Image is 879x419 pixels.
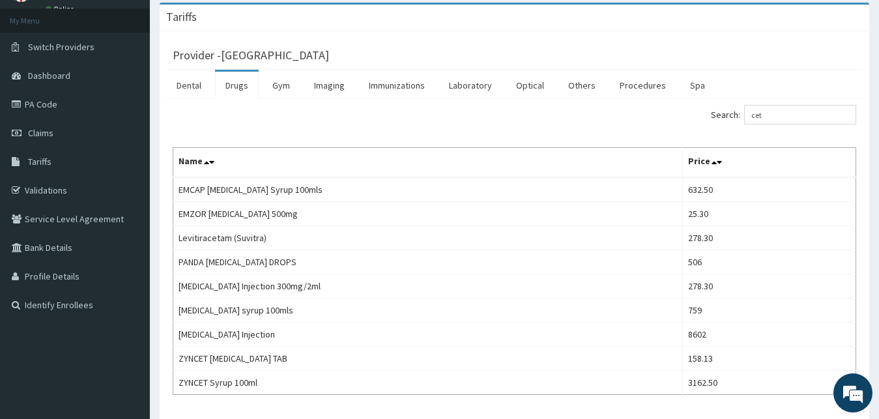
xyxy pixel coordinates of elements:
[173,371,683,395] td: ZYNCET Syrup 100ml
[682,371,856,395] td: 3162.50
[682,274,856,298] td: 278.30
[173,226,683,250] td: Levitiracetam (Suvitra)
[166,11,197,23] h3: Tariffs
[439,72,502,99] a: Laboratory
[24,65,53,98] img: d_794563401_company_1708531726252_794563401
[173,177,683,202] td: EMCAP [MEDICAL_DATA] Syrup 100mls
[166,72,212,99] a: Dental
[609,72,676,99] a: Procedures
[744,105,856,124] input: Search:
[173,250,683,274] td: PANDA [MEDICAL_DATA] DROPS
[173,202,683,226] td: EMZOR [MEDICAL_DATA] 500mg
[173,323,683,347] td: [MEDICAL_DATA] Injection
[358,72,435,99] a: Immunizations
[682,226,856,250] td: 278.30
[682,347,856,371] td: 158.13
[173,50,329,61] h3: Provider - [GEOGRAPHIC_DATA]
[682,202,856,226] td: 25.30
[682,250,856,274] td: 506
[558,72,606,99] a: Others
[682,298,856,323] td: 759
[215,72,259,99] a: Drugs
[682,323,856,347] td: 8602
[28,127,53,139] span: Claims
[506,72,555,99] a: Optical
[28,70,70,81] span: Dashboard
[214,7,245,38] div: Minimize live chat window
[682,177,856,202] td: 632.50
[173,347,683,371] td: ZYNCET [MEDICAL_DATA] TAB
[262,72,300,99] a: Gym
[711,105,856,124] label: Search:
[76,126,180,258] span: We're online!
[46,5,77,14] a: Online
[304,72,355,99] a: Imaging
[28,156,51,167] span: Tariffs
[7,280,248,326] textarea: Type your message and hit 'Enter'
[68,73,219,90] div: Chat with us now
[173,148,683,178] th: Name
[173,274,683,298] td: [MEDICAL_DATA] Injection 300mg/2ml
[680,72,715,99] a: Spa
[682,148,856,178] th: Price
[28,41,94,53] span: Switch Providers
[173,298,683,323] td: [MEDICAL_DATA] syrup 100mls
